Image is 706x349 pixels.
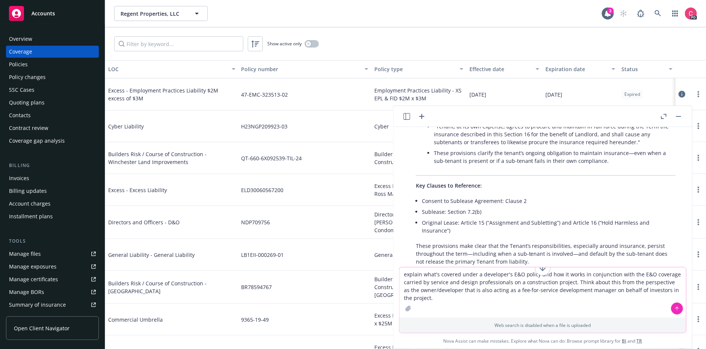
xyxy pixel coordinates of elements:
[542,60,618,78] button: Expiration date
[6,71,99,83] a: Policy changes
[9,135,65,147] div: Coverage gap analysis
[443,333,642,349] span: Nova Assist can make mistakes. Explore what Nova can do: Browse prompt library for and
[9,261,57,273] div: Manage exposures
[6,286,99,298] a: Manage BORs
[9,33,32,45] div: Overview
[9,286,44,298] div: Manage BORs
[416,242,676,265] p: These provisions make clear that the Tenant’s responsibilities, especially around insurance, pers...
[9,46,32,58] div: Coverage
[694,185,703,194] a: more
[374,122,389,130] span: Cyber
[637,338,642,344] a: TR
[399,267,686,318] textarea: explain what's covered under a developer's E&O policy and how it works in conjunction with the E&...
[668,6,683,21] a: Switch app
[238,60,372,78] button: Policy number
[9,210,53,222] div: Installment plans
[374,87,463,102] span: Employment Practices Liability - XS EPL & FID $2M x $3M
[108,150,235,166] span: Builders Risk / Course of Construction - Winchester Land Improvements
[469,91,486,98] span: [DATE]
[607,7,614,14] div: 3
[9,109,31,121] div: Contacts
[469,66,531,73] div: Effective date
[108,251,220,259] span: General Liability - General Liability
[6,3,99,24] a: Accounts
[241,122,288,130] span: H23NGP209923-03
[6,273,99,285] a: Manage certificates
[434,148,676,166] li: These provisions clarify the tenant’s ongoing obligation to maintain insurance—even when a sub-te...
[6,46,99,58] a: Coverage
[108,279,235,295] span: Builders Risk / Course of Construction - [GEOGRAPHIC_DATA]
[108,316,220,324] span: Commercial Umbrella
[9,122,48,134] div: Contract review
[9,58,28,70] div: Policies
[651,6,666,21] a: Search
[6,299,99,311] a: Summary of insurance
[241,66,360,73] div: Policy number
[9,273,58,285] div: Manage certificates
[9,172,29,184] div: Invoices
[108,218,220,226] span: Directors and Officers - D&O
[6,172,99,184] a: Invoices
[9,248,41,260] div: Manage files
[694,154,703,163] a: more
[105,60,238,78] button: LOC
[618,60,675,78] button: Status
[9,299,66,311] div: Summary of insurance
[685,7,697,19] img: photo
[6,237,99,245] div: Tools
[9,71,46,83] div: Policy changes
[241,316,269,324] span: 9365-19-49
[6,58,99,70] a: Policies
[6,185,99,197] a: Billing updates
[374,210,463,234] span: Directors and Officers - 2000 [PERSON_NAME] Master Condominium
[621,66,664,73] div: Status
[6,248,99,260] a: Manage files
[466,60,542,78] button: Effective date
[108,122,220,130] span: Cyber Liability
[241,251,284,259] span: LB1EII-000269-01
[6,109,99,121] a: Contacts
[6,198,99,210] a: Account charges
[108,87,235,102] span: Excess - Employment Practices Liability $2M excess of $3M
[6,261,99,273] a: Manage exposures
[9,97,45,109] div: Quoting plans
[108,186,220,194] span: Excess - Excess Liability
[6,210,99,222] a: Installment plans
[6,135,99,147] a: Coverage gap analysis
[121,10,185,18] span: Regent Properties, LLC
[694,90,703,99] a: more
[267,40,302,47] span: Show active only
[241,91,288,98] span: 47-EMC-323513-02
[241,218,270,226] span: NDP709756
[694,122,703,131] a: more
[6,122,99,134] a: Contract review
[114,6,208,21] button: Regent Properties, LLC
[9,84,34,96] div: SSC Cases
[624,91,640,98] span: Expired
[694,283,703,292] a: more
[108,66,227,73] div: LOC
[428,112,676,168] li: (pages 20–22):
[9,185,47,197] div: Billing updates
[114,36,243,51] input: Filter by keyword...
[241,186,284,194] span: ELD30060567200
[6,162,99,169] div: Billing
[422,217,676,236] li: Original Lease: Article 15 (“Assignment and Subletting”) and Article 16 (“Hold Harmless and Insur...
[14,324,70,332] span: Open Client Navigator
[633,6,648,21] a: Report a Bug
[374,66,455,73] div: Policy type
[374,251,415,259] span: General Liability
[374,312,463,327] span: Excess Liability - (LAYER 3) | $25M x $25M
[622,338,627,344] a: BI
[694,315,703,324] a: more
[416,182,482,189] span: Key Clauses to Reference:
[6,84,99,96] a: SSC Cases
[31,10,55,16] span: Accounts
[371,60,466,78] button: Policy type
[422,195,676,206] li: Consent to Sublease Agreement: Clause 2
[434,121,676,148] li: "Tenant, at its own expense, agrees to procure and maintain in full force during the Term the ins...
[422,206,676,217] li: Sublease: Section 7.2(b)
[694,250,703,259] a: more
[404,322,682,328] p: Web search is disabled when a file is uploaded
